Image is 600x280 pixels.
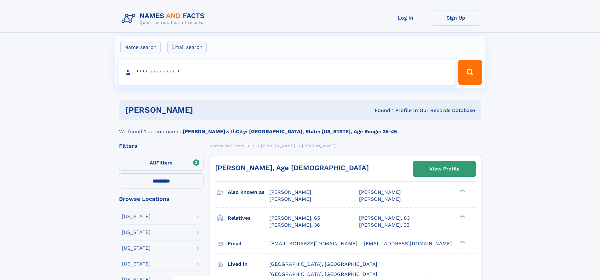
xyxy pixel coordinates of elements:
[261,144,295,148] span: [PERSON_NAME]
[431,10,481,26] a: Sign Up
[364,241,452,247] span: [EMAIL_ADDRESS][DOMAIN_NAME]
[228,187,269,198] h3: Also known as
[251,142,254,150] a: R
[118,60,456,85] input: search input
[150,160,156,166] span: All
[228,213,269,223] h3: Relatives
[167,41,207,54] label: Email search
[458,240,466,244] div: ❯
[359,222,409,229] a: [PERSON_NAME], 33
[413,161,476,176] a: View Profile
[302,144,336,148] span: [PERSON_NAME]
[359,189,401,195] span: [PERSON_NAME]
[119,10,210,27] img: Logo Names and Facts
[122,230,151,235] div: [US_STATE]
[269,261,377,267] span: [GEOGRAPHIC_DATA], [GEOGRAPHIC_DATA]
[125,106,284,114] h1: [PERSON_NAME]
[380,10,431,26] a: Log In
[228,238,269,249] h3: Email
[269,241,357,247] span: [EMAIL_ADDRESS][DOMAIN_NAME]
[261,142,295,150] a: [PERSON_NAME]
[284,107,475,114] div: Found 1 Profile In Our Records Database
[120,41,161,54] label: Name search
[458,189,466,193] div: ❯
[210,142,244,150] a: Names and Facts
[183,128,225,134] b: [PERSON_NAME]
[359,215,410,222] a: [PERSON_NAME], 83
[269,196,311,202] span: [PERSON_NAME]
[458,214,466,218] div: ❯
[119,120,481,135] div: We found 1 person named with .
[269,189,311,195] span: [PERSON_NAME]
[119,143,203,149] div: Filters
[429,162,460,176] div: View Profile
[251,144,254,148] span: R
[269,215,320,222] a: [PERSON_NAME], 65
[269,271,377,277] span: [GEOGRAPHIC_DATA], [GEOGRAPHIC_DATA]
[122,214,151,219] div: [US_STATE]
[228,259,269,270] h3: Lived in
[122,261,151,266] div: [US_STATE]
[215,164,369,172] a: [PERSON_NAME], Age [DEMOGRAPHIC_DATA]
[458,60,482,85] button: Search Button
[119,156,203,171] label: Filters
[119,196,203,202] div: Browse Locations
[359,196,401,202] span: [PERSON_NAME]
[122,246,151,251] div: [US_STATE]
[269,222,320,229] a: [PERSON_NAME], 36
[236,128,397,134] b: City: [GEOGRAPHIC_DATA], State: [US_STATE], Age Range: 35-45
